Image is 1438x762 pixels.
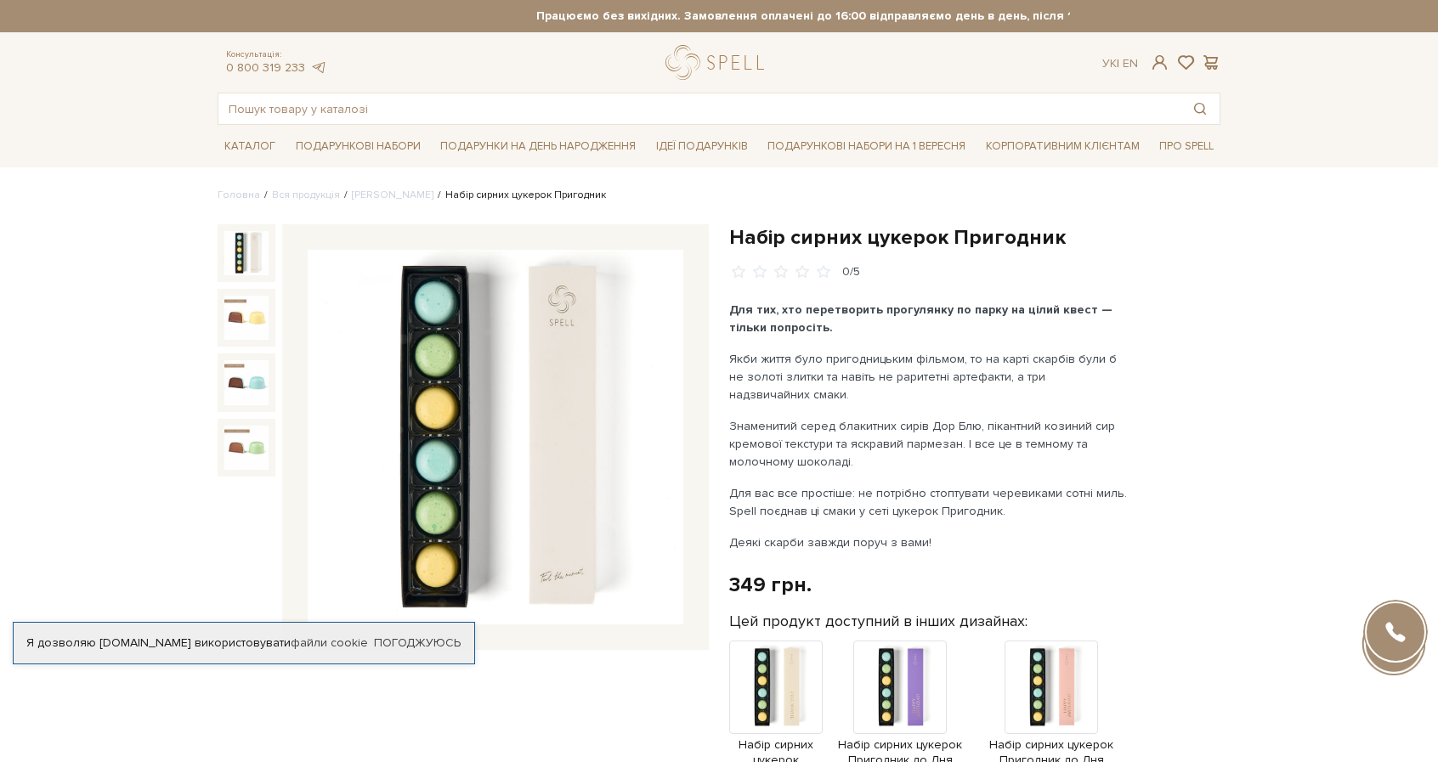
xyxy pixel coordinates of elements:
span: Подарунки на День народження [433,133,643,160]
li: Набір сирних цукерок Пригодник [433,188,606,203]
span: Каталог [218,133,282,160]
a: [PERSON_NAME] [352,189,433,201]
p: Для вас все простіше: не потрібно стоптувати черевиками сотні миль. Spell поєднав ці смаки у сеті... [729,484,1128,520]
a: telegram [309,60,326,75]
p: Знаменитий серед блакитних сирів Дор Блю, пікантний козиний сир кремової текстури та яскравий пар... [729,417,1128,471]
span: | [1117,56,1119,71]
a: Подарункові набори на 1 Вересня [761,132,972,161]
input: Пошук товару у каталозі [218,93,1180,124]
img: Набір сирних цукерок Пригодник [224,426,269,470]
img: Продукт [729,641,823,734]
a: 0 800 319 233 [226,60,305,75]
a: файли cookie [291,635,368,650]
strong: Працюємо без вихідних. Замовлення оплачені до 16:00 відправляємо день в день, після 16:00 - насту... [368,8,1371,24]
h1: Набір сирних цукерок Пригодник [729,224,1220,251]
span: Подарункові набори [289,133,427,160]
div: 0/5 [842,264,860,280]
a: logo [665,45,772,80]
span: Про Spell [1152,133,1220,160]
div: Я дозволяю [DOMAIN_NAME] використовувати [14,635,474,651]
div: Ук [1102,56,1138,71]
p: Якби життя було пригодницьким фільмом, то на карті скарбів були б не золоті злитки та навіть не р... [729,350,1128,404]
b: Для тих, хто перетворить прогулянку по парку на цілий квест — тільки попросіть. [729,302,1112,335]
a: Головна [218,189,260,201]
a: Корпоративним клієнтам [979,132,1146,161]
a: En [1123,56,1138,71]
p: Деякі скарби завжди поруч з вами! [729,533,1128,551]
label: Цей продукт доступний в інших дизайнах: [729,612,1028,631]
a: Вся продукція [272,189,340,201]
img: Продукт [853,641,947,734]
a: Погоджуюсь [374,635,461,651]
img: Набір сирних цукерок Пригодник [224,296,269,340]
img: Набір сирних цукерок Пригодник [224,360,269,404]
img: Набір сирних цукерок Пригодник [308,250,683,625]
button: Пошук товару у каталозі [1180,93,1220,124]
div: 349 грн. [729,572,812,598]
span: Ідеї подарунків [649,133,755,160]
img: Продукт [1005,641,1098,734]
span: Консультація: [226,49,326,60]
img: Набір сирних цукерок Пригодник [224,231,269,275]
